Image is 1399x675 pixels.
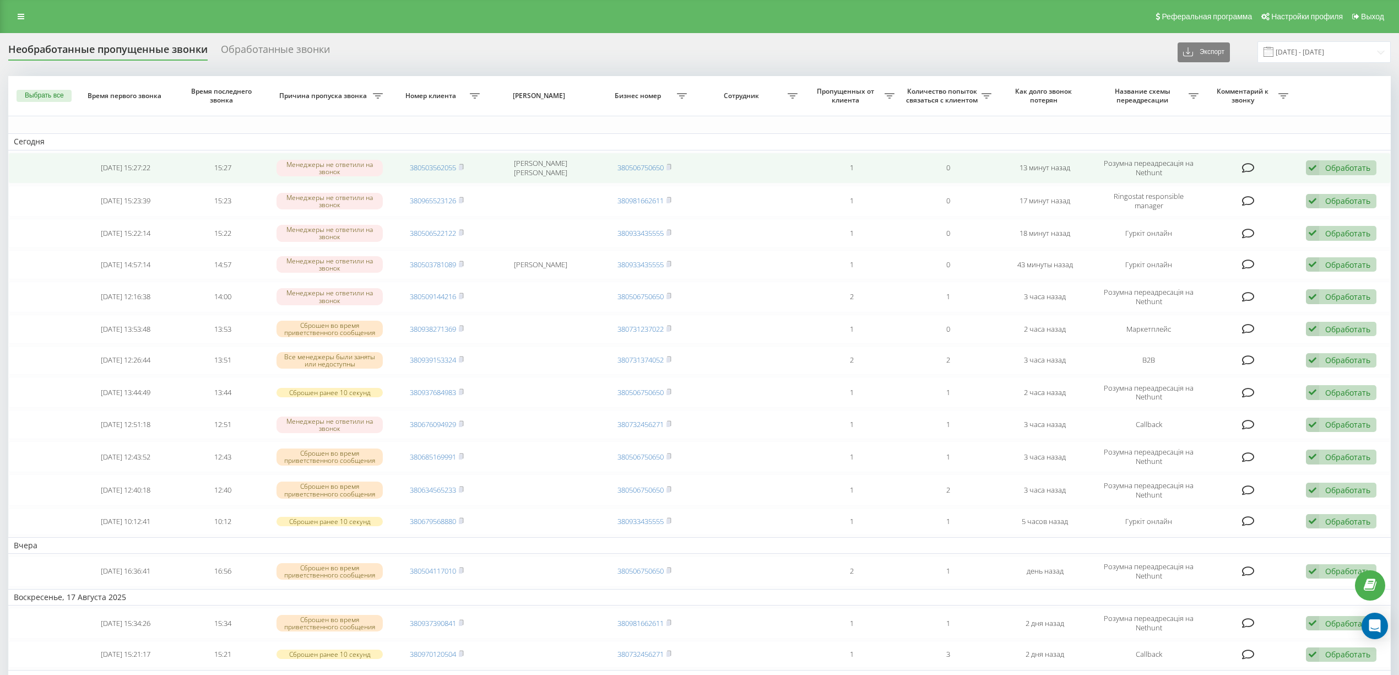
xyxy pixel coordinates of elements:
[617,355,664,365] a: 380731374052
[1325,566,1370,576] div: Обработать
[803,219,900,248] td: 1
[410,452,456,462] a: 380685169991
[78,346,175,375] td: [DATE] 12:26:44
[900,556,997,587] td: 1
[410,355,456,365] a: 380939153324
[8,44,208,61] div: Необработанные пропущенные звонки
[1325,163,1370,173] div: Обработать
[78,608,175,639] td: [DATE] 15:34:26
[1325,419,1370,430] div: Обработать
[410,387,456,397] a: 380937684983
[905,87,982,104] span: Количество попыток связаться с клиентом
[1162,12,1252,21] span: Реферальная программа
[997,641,1094,668] td: 2 дня назад
[174,250,271,279] td: 14:57
[78,377,175,408] td: [DATE] 13:44:49
[78,219,175,248] td: [DATE] 15:22:14
[87,91,164,100] span: Время первого звонка
[1325,196,1370,206] div: Обработать
[900,410,997,439] td: 1
[276,225,383,241] div: Менеджеры не ответили на звонок
[410,516,456,526] a: 380679568880
[900,474,997,505] td: 2
[394,91,470,100] span: Номер клиента
[410,228,456,238] a: 380506522122
[1325,355,1370,365] div: Обработать
[617,618,664,628] a: 380981662611
[276,615,383,631] div: Сброшен во время приветственного сообщения
[997,474,1094,505] td: 3 часа назад
[78,641,175,668] td: [DATE] 15:21:17
[803,315,900,344] td: 1
[174,508,271,535] td: 10:12
[174,608,271,639] td: 15:34
[803,250,900,279] td: 1
[78,186,175,217] td: [DATE] 15:23:39
[8,537,1391,554] td: Вчера
[276,482,383,498] div: Сброшен во время приветственного сообщения
[617,419,664,429] a: 380732456271
[900,641,997,668] td: 3
[803,474,900,505] td: 1
[1093,250,1204,279] td: Гуркіт онлайн
[997,410,1094,439] td: 3 часа назад
[809,87,885,104] span: Пропущенных от клиента
[803,608,900,639] td: 1
[1325,291,1370,302] div: Обработать
[1325,387,1370,398] div: Обработать
[276,650,383,659] div: Сброшен ранее 10 секунд
[8,133,1391,150] td: Сегодня
[174,219,271,248] td: 15:22
[276,563,383,580] div: Сброшен во время приветственного сообщения
[276,91,372,100] span: Причина пропуска звонка
[1093,377,1204,408] td: Розумна переадресація на Nethunt
[1093,474,1204,505] td: Розумна переадресація на Nethunt
[997,608,1094,639] td: 2 дня назад
[410,618,456,628] a: 380937390841
[803,508,900,535] td: 1
[617,452,664,462] a: 380506750650
[78,315,175,344] td: [DATE] 13:53:48
[803,186,900,217] td: 1
[803,377,900,408] td: 1
[1325,618,1370,629] div: Обработать
[174,474,271,505] td: 12:40
[410,485,456,495] a: 380634565233
[174,186,271,217] td: 15:23
[617,228,664,238] a: 380933435555
[803,153,900,183] td: 1
[174,282,271,312] td: 14:00
[276,193,383,209] div: Менеджеры не ответили на звонок
[1006,87,1083,104] span: Как долго звонок потерян
[1099,87,1189,104] span: Название схемы переадресации
[900,219,997,248] td: 0
[1325,228,1370,239] div: Обработать
[78,508,175,535] td: [DATE] 10:12:41
[900,377,997,408] td: 1
[410,566,456,576] a: 380504117010
[410,649,456,659] a: 380970120504
[803,282,900,312] td: 2
[997,377,1094,408] td: 2 часа назад
[997,219,1094,248] td: 18 минут назад
[174,346,271,375] td: 13:51
[1093,282,1204,312] td: Розумна переадресація на Nethunt
[410,324,456,334] a: 380938271369
[997,315,1094,344] td: 2 часа назад
[78,410,175,439] td: [DATE] 12:51:18
[803,641,900,668] td: 1
[900,346,997,375] td: 2
[601,91,677,100] span: Бизнес номер
[78,556,175,587] td: [DATE] 16:36:41
[1093,315,1204,344] td: Маркетплейс
[410,291,456,301] a: 380509144216
[276,449,383,465] div: Сброшен во время приветственного сообщения
[1178,42,1230,62] button: Экспорт
[174,377,271,408] td: 13:44
[617,291,664,301] a: 380506750650
[276,288,383,305] div: Менеджеры не ответили на звонок
[1271,12,1343,21] span: Настройки профиля
[276,388,383,397] div: Сброшен ранее 10 секунд
[617,566,664,576] a: 380506750650
[617,163,664,172] a: 380506750650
